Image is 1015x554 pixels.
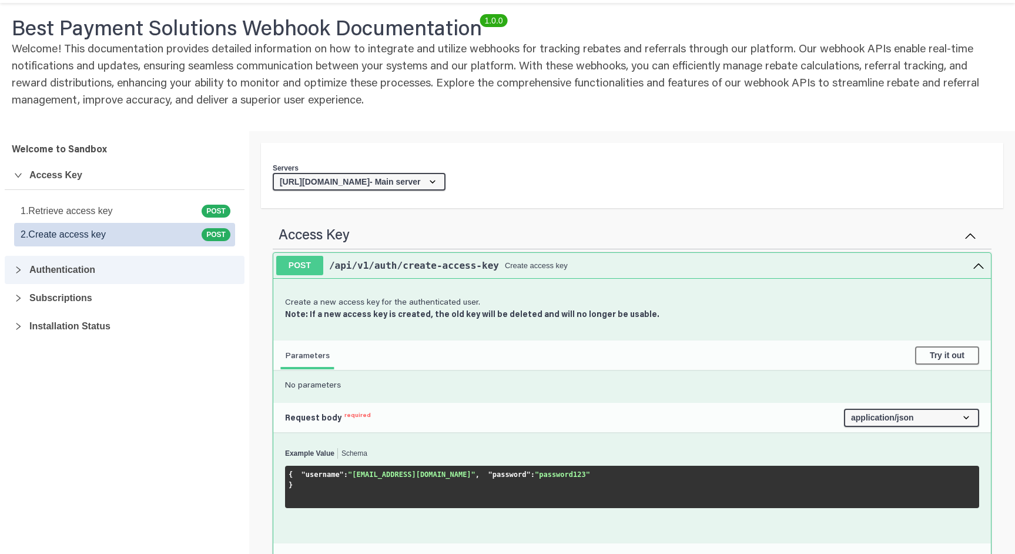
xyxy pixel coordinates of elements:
[29,263,235,277] span: Authentication
[505,260,568,272] div: Create access key
[14,223,235,246] a: 2.Create access keyPOST
[14,266,22,274] span: collapsed
[285,379,979,391] p: No parameters
[14,322,22,331] span: collapsed
[273,164,299,172] span: Servers
[961,226,980,243] button: Collapse operation
[279,225,350,243] span: Access Key
[279,226,350,243] a: Access Key
[289,470,590,489] code: }
[14,171,22,179] span: expanded
[480,14,507,27] sup: 1.0.0
[276,256,323,275] span: POST
[29,168,235,182] span: Access Key
[329,259,499,273] a: /api/v1/auth/create-access-key
[535,470,590,479] span: "password123"
[289,470,293,479] span: {
[531,470,535,479] span: :
[348,470,475,479] span: "[EMAIL_ADDRESS][DOMAIN_NAME]"
[5,136,244,161] h3: Welcome to Sandbox
[488,470,531,479] span: "password"
[285,350,330,361] span: Parameters
[12,40,1003,108] p: Welcome! This documentation provides detailed information on how to integrate and utilize webhook...
[475,470,480,479] span: ,
[344,470,348,479] span: :
[915,346,979,364] button: Try it out
[202,205,230,218] span: POST
[14,294,22,302] span: collapsed
[285,450,334,458] button: Example Value
[202,228,230,241] span: POST
[29,319,235,333] span: Installation Status
[341,450,367,458] button: Schema
[302,470,344,479] span: "username"
[285,309,659,319] strong: Note: If a new access key is created, the old key will be deleted and will no longer be usable.
[285,413,844,423] h4: Request body
[29,291,235,305] span: Subscriptions
[285,296,979,321] p: Create a new access key for the authenticated user.
[276,256,969,275] button: POST/api/v1/auth/create-access-keyCreate access key
[329,260,499,271] span: /api /v1 /auth /create-access-key
[844,409,979,426] select: Request content type
[969,259,988,272] button: post ​/api​/v1​/auth​/create-access-key
[12,15,482,40] h2: Best Payment Solutions Webhook Documentation
[14,199,235,223] a: 1.Retrieve access keyPOST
